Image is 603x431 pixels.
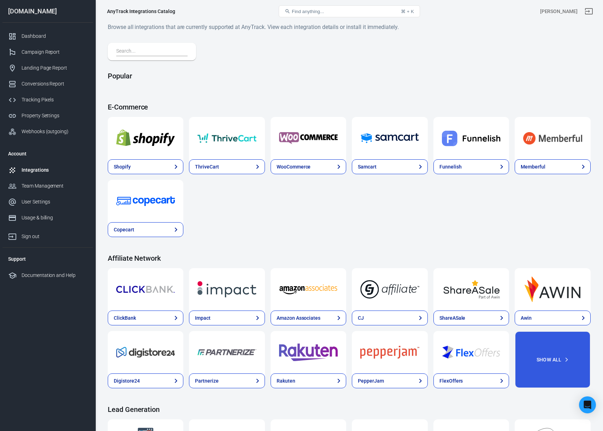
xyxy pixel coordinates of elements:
button: Find anything...⌘ + K [279,5,420,17]
a: WooCommerce [271,117,346,159]
div: Copecart [114,226,134,234]
img: Digistore24 [116,340,175,365]
div: Team Management [22,182,87,190]
img: Partnerize [197,340,256,365]
a: ClickBank [108,311,183,325]
img: CJ [360,277,419,302]
a: ThriveCart [189,159,265,174]
a: Digistore24 [108,373,183,388]
a: ClickBank [108,268,183,311]
a: Landing Page Report [2,60,93,76]
a: ShareASale [433,268,509,311]
a: CJ [352,311,427,325]
img: Awin [523,277,582,302]
a: Memberful [515,159,590,174]
img: Rakuten [279,340,338,365]
img: Copecart [116,188,175,214]
img: Memberful [523,125,582,151]
a: Usage & billing [2,210,93,226]
div: Partnerize [195,377,219,385]
a: Digistore24 [108,331,183,373]
img: Samcart [360,125,419,151]
div: ⌘ + K [401,9,414,14]
div: Open Intercom Messenger [579,396,596,413]
input: Search... [116,47,185,56]
img: Funnelish [442,125,501,151]
h4: Affiliate Network [108,254,591,262]
a: WooCommerce [271,159,346,174]
a: Partnerize [189,331,265,373]
button: Show All [515,331,590,388]
a: ThriveCart [189,117,265,159]
div: User Settings [22,198,87,206]
a: Samcart [352,117,427,159]
div: Dashboard [22,33,87,40]
img: FlexOffers [442,340,501,365]
div: Landing Page Report [22,64,87,72]
div: AnyTrack Integrations Catalog [107,8,175,15]
a: Integrations [2,162,93,178]
a: Rakuten [271,373,346,388]
a: Sign out [2,226,93,244]
a: Dashboard [2,28,93,44]
div: WooCommerce [277,163,311,171]
div: ClickBank [114,314,136,322]
div: ThriveCart [195,163,219,171]
div: Impact [195,314,211,322]
h4: Lead Generation [108,405,591,414]
li: Support [2,250,93,267]
div: Amazon Associates [277,314,320,322]
a: Sign out [580,3,597,20]
img: ThriveCart [197,125,256,151]
div: Documentation and Help [22,272,87,279]
div: Tracking Pixels [22,96,87,104]
div: Property Settings [22,112,87,119]
a: Awin [515,311,590,325]
span: Find anything... [292,9,324,14]
img: Impact [197,277,256,302]
a: CJ [352,268,427,311]
a: FlexOffers [433,331,509,373]
div: Conversions Report [22,80,87,88]
a: Impact [189,268,265,311]
a: Webhooks (outgoing) [2,124,93,140]
a: Memberful [515,117,590,159]
a: Property Settings [2,108,93,124]
div: Integrations [22,166,87,174]
div: FlexOffers [439,377,463,385]
h4: E-Commerce [108,103,591,111]
a: ShareASale [433,311,509,325]
img: PepperJam [360,340,419,365]
div: CJ [358,314,364,322]
a: PepperJam [352,331,427,373]
div: Awin [521,314,532,322]
a: Amazon Associates [271,268,346,311]
div: Usage & billing [22,214,87,222]
a: Copecart [108,222,183,237]
h4: Popular [108,72,591,80]
a: Shopify [108,117,183,159]
img: Amazon Associates [279,277,338,302]
div: Shopify [114,163,131,171]
div: PepperJam [358,377,384,385]
a: Shopify [108,159,183,174]
div: Rakuten [277,377,295,385]
div: Memberful [521,163,545,171]
a: Tracking Pixels [2,92,93,108]
a: Campaign Report [2,44,93,60]
li: Account [2,145,93,162]
img: WooCommerce [279,125,338,151]
img: ClickBank [116,277,175,302]
div: Account id: nLGkVNE2 [540,8,578,15]
div: ShareASale [439,314,466,322]
a: Funnelish [433,159,509,174]
a: Rakuten [271,331,346,373]
a: User Settings [2,194,93,210]
a: PepperJam [352,373,427,388]
a: Copecart [108,180,183,222]
div: Funnelish [439,163,462,171]
a: Conversions Report [2,76,93,92]
a: Team Management [2,178,93,194]
img: Shopify [116,125,175,151]
a: Awin [515,268,590,311]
